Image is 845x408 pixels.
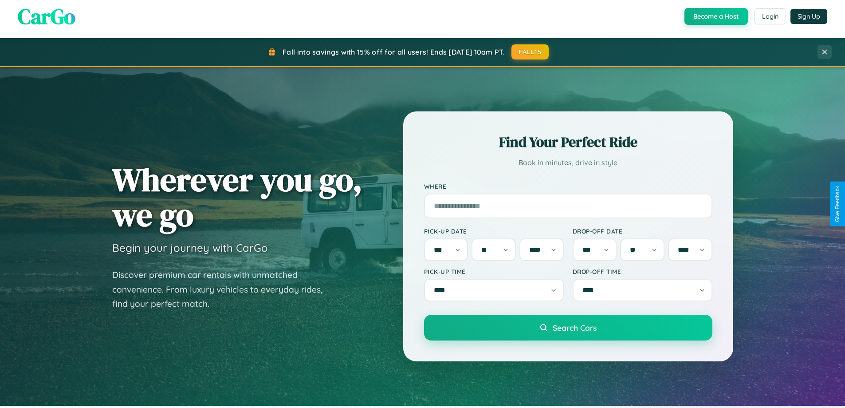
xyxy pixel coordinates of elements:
div: Give Feedback [834,186,841,222]
button: Search Cars [424,315,712,341]
span: CarGo [18,2,75,31]
button: FALL15 [511,44,549,59]
button: Login [755,8,786,24]
h2: Find Your Perfect Ride [424,132,712,152]
p: Discover premium car rentals with unmatched convenience. From luxury vehicles to everyday rides, ... [112,268,334,311]
button: Become a Host [684,8,748,25]
label: Drop-off Date [573,227,712,235]
label: Where [424,182,712,190]
span: Search Cars [553,323,597,333]
label: Pick-up Time [424,268,564,275]
h3: Begin your journey with CarGo [112,241,268,254]
label: Drop-off Time [573,268,712,275]
h1: Wherever you go, we go [112,162,362,232]
p: Book in minutes, drive in style [424,156,712,169]
label: Pick-up Date [424,227,564,235]
span: Fall into savings with 15% off for all users! Ends [DATE] 10am PT. [283,48,505,56]
button: Sign Up [790,9,827,24]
